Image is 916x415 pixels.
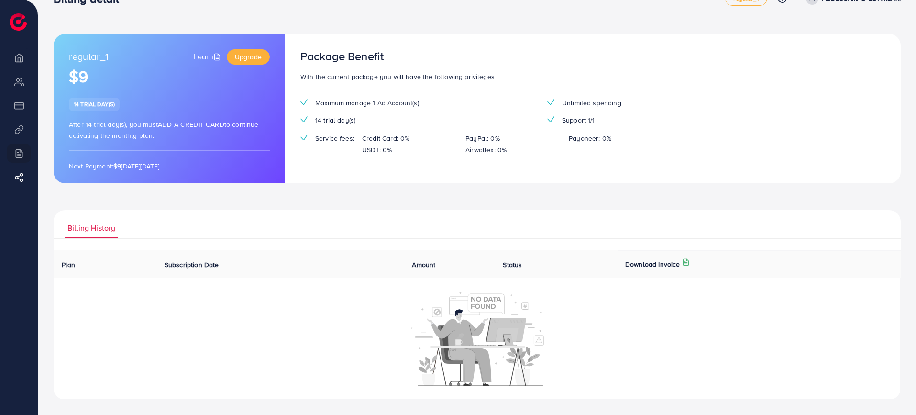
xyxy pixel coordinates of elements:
span: Status [503,260,522,269]
p: With the current package you will have the following privileges [300,71,885,82]
p: Next Payment: [DATE][DATE] [69,160,270,172]
p: Download Invoice [625,258,680,270]
p: USDT: 0% [362,144,392,156]
a: Upgrade [227,49,270,65]
p: Airwallex: 0% [465,144,507,156]
img: tick [300,135,308,141]
img: tick [547,99,554,105]
img: tick [547,116,554,123]
span: Subscription Date [165,260,219,269]
span: 14 trial day(s) [74,100,115,108]
span: Billing History [67,223,115,234]
strong: $9 [113,161,121,171]
h3: Package Benefit [300,49,384,63]
span: Upgrade [235,52,262,62]
p: Credit Card: 0% [362,133,409,144]
img: logo [10,13,27,31]
span: regular_1 [69,49,109,65]
p: PayPal: 0% [465,133,500,144]
span: Service fees: [315,134,354,143]
span: After 14 trial day(s), you must to continue activating the monthly plan. [69,120,258,140]
span: Maximum manage 1 Ad Account(s) [315,98,419,108]
img: tick [300,99,308,105]
span: 14 trial day(s) [315,115,355,125]
a: Learn [194,51,223,62]
span: Amount [412,260,435,269]
span: Support 1/1 [562,115,595,125]
span: Add a credit card [158,120,224,129]
p: Payoneer: 0% [569,133,611,144]
h1: $9 [69,67,270,87]
span: Unlimited spending [562,98,621,108]
iframe: Chat [707,63,909,408]
img: No account [411,291,544,386]
span: Plan [62,260,76,269]
img: tick [300,116,308,123]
